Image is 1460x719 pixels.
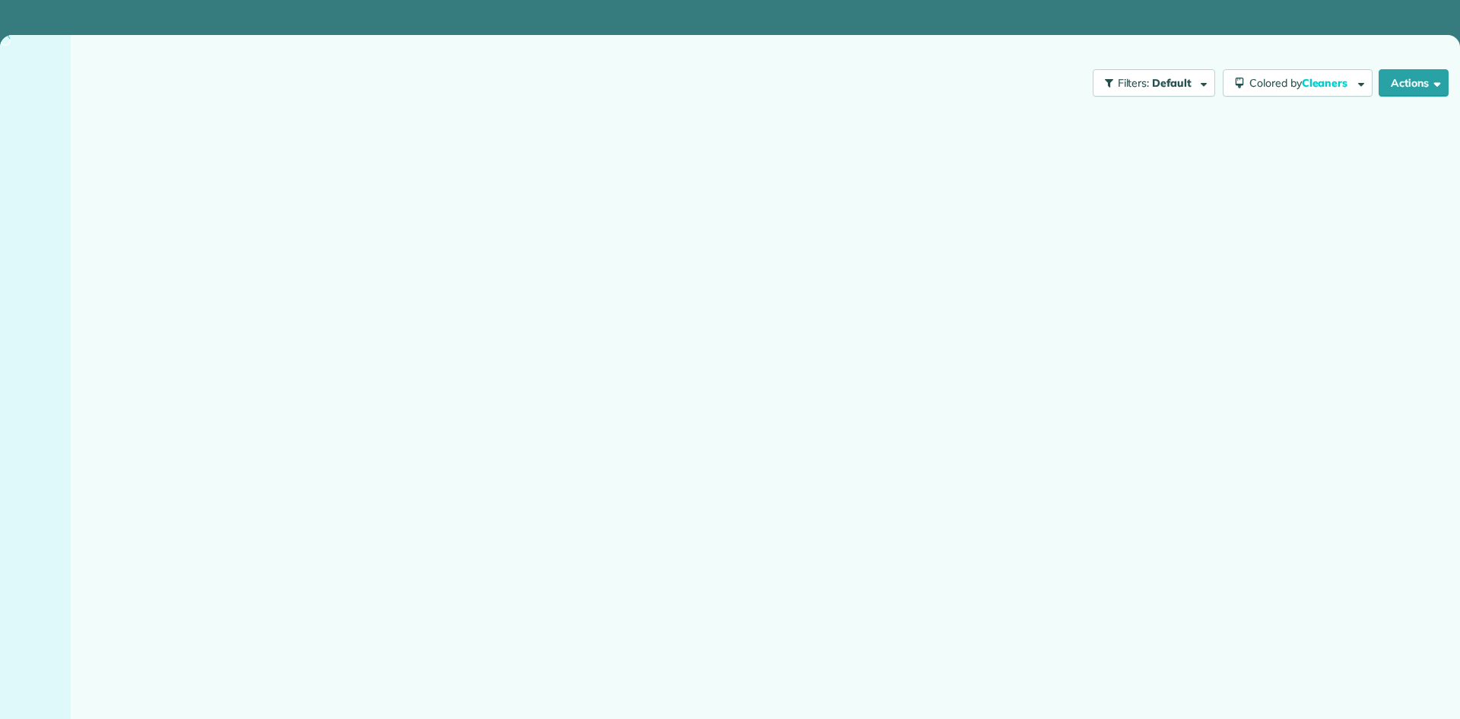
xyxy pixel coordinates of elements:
button: Colored byCleaners [1223,69,1373,97]
a: Filters: Default [1085,69,1215,97]
span: Filters: [1118,76,1150,90]
button: Filters: Default [1093,69,1215,97]
span: Colored by [1249,76,1353,90]
span: Default [1152,76,1192,90]
span: Cleaners [1302,76,1350,90]
button: Actions [1379,69,1449,97]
